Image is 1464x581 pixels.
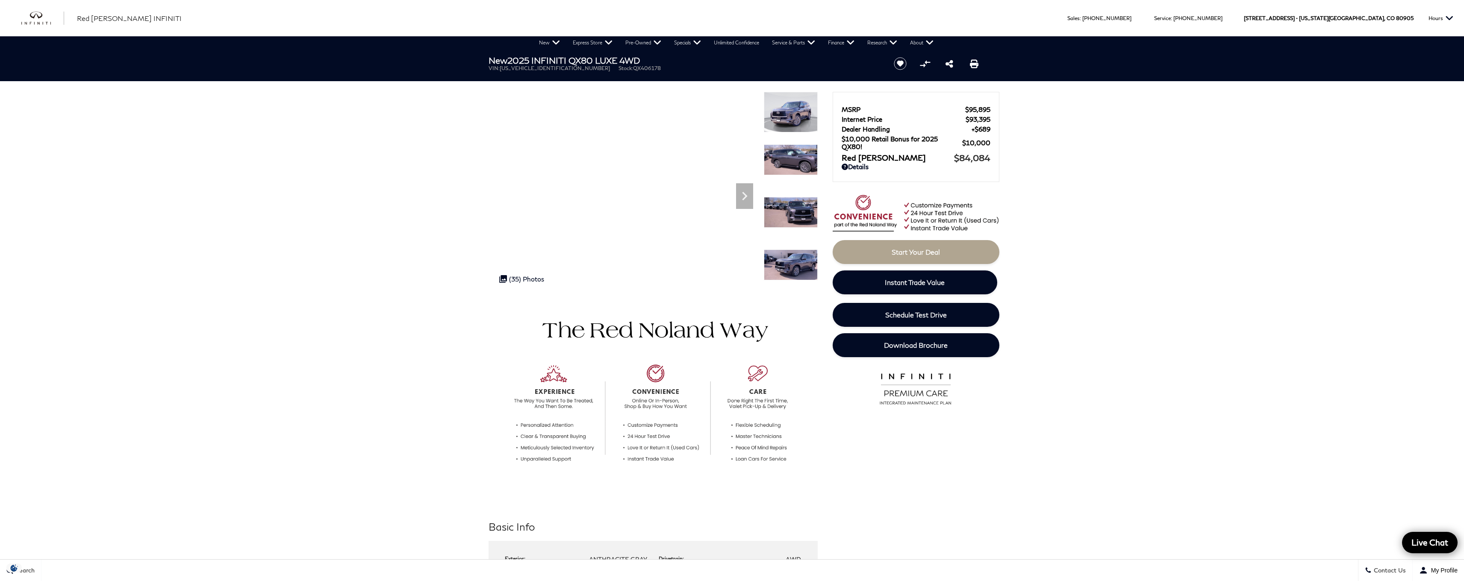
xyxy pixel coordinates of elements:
span: ANTHRACITE GRAY [589,555,647,563]
iframe: Interactive Walkaround/Photo gallery of the vehicle/product [489,92,757,293]
a: Live Chat [1402,532,1458,553]
img: New 2025 ANTHRACITE GRAY INFINITI LUXE 4WD image 1 [764,92,818,132]
img: INFINITI [21,12,64,25]
span: Internet Price [842,115,966,123]
a: Service & Parts [766,36,822,49]
span: Stock: [619,65,633,71]
a: Instant Trade Value [833,270,997,294]
button: Save vehicle [891,57,910,70]
div: Next [736,183,753,209]
span: Search [13,567,35,574]
span: Download Brochure [884,341,948,349]
span: $10,000 [962,139,990,147]
span: $689 [972,125,990,133]
a: MSRP $95,895 [842,106,990,113]
span: $95,895 [965,106,990,113]
img: New 2025 ANTHRACITE GRAY INFINITI LUXE 4WD image 2 [764,144,818,175]
a: [STREET_ADDRESS] • [US_STATE][GEOGRAPHIC_DATA], CO 80905 [1244,15,1414,21]
span: Dealer Handling [842,125,972,133]
a: infiniti [21,12,64,25]
span: : [1171,15,1172,21]
span: Live Chat [1407,537,1452,548]
a: Pre-Owned [619,36,668,49]
div: Exterior: [505,555,530,562]
strong: New [489,55,507,65]
iframe: YouTube video player [833,412,999,546]
span: Service [1154,15,1171,21]
span: VIN: [489,65,500,71]
span: Sales [1067,15,1080,21]
span: $93,395 [966,115,990,123]
a: About [904,36,940,49]
a: Unlimited Confidence [707,36,766,49]
a: [PHONE_NUMBER] [1173,15,1222,21]
img: infinitipremiumcare.png [874,371,957,405]
a: Finance [822,36,861,49]
span: $10,000 Retail Bonus for 2025 QX80! [842,135,962,150]
h2: Basic Info [489,519,818,534]
span: Red [PERSON_NAME] [842,153,954,162]
span: QX406178 [633,65,661,71]
a: Express Store [566,36,619,49]
nav: Main Navigation [533,36,940,49]
span: Contact Us [1372,567,1406,574]
a: New [533,36,566,49]
a: Download Brochure [833,333,999,357]
a: Share this New 2025 INFINITI QX80 LUXE 4WD [946,59,953,69]
section: Click to Open Cookie Consent Modal [4,563,24,572]
span: : [1080,15,1081,21]
button: Compare Vehicle [919,57,931,70]
a: $10,000 Retail Bonus for 2025 QX80! $10,000 [842,135,990,150]
span: Schedule Test Drive [885,311,947,319]
span: Instant Trade Value [885,278,945,286]
span: [US_VEHICLE_IDENTIFICATION_NUMBER] [500,65,610,71]
a: Red [PERSON_NAME] INFINITI [77,13,182,23]
a: Research [861,36,904,49]
span: $84,084 [954,153,990,163]
a: Internet Price $93,395 [842,115,990,123]
a: Schedule Test Drive [833,303,999,327]
div: (35) Photos [495,271,548,287]
span: Red [PERSON_NAME] INFINITI [77,14,182,22]
span: My Profile [1428,567,1458,574]
h1: 2025 INFINITI QX80 LUXE 4WD [489,56,880,65]
a: Details [842,163,990,170]
span: Start Your Deal [892,248,940,256]
img: New 2025 ANTHRACITE GRAY INFINITI LUXE 4WD image 4 [764,249,818,280]
span: AWD [786,555,801,563]
a: Print this New 2025 INFINITI QX80 LUXE 4WD [970,59,978,69]
a: Specials [668,36,707,49]
img: Opt-Out Icon [4,563,24,572]
a: Red [PERSON_NAME] $84,084 [842,153,990,163]
div: Drivetrain: [659,555,688,562]
img: New 2025 ANTHRACITE GRAY INFINITI LUXE 4WD image 3 [764,197,818,228]
a: Start Your Deal [833,240,999,264]
a: Dealer Handling $689 [842,125,990,133]
button: Open user profile menu [1413,560,1464,581]
a: [PHONE_NUMBER] [1082,15,1131,21]
span: MSRP [842,106,965,113]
